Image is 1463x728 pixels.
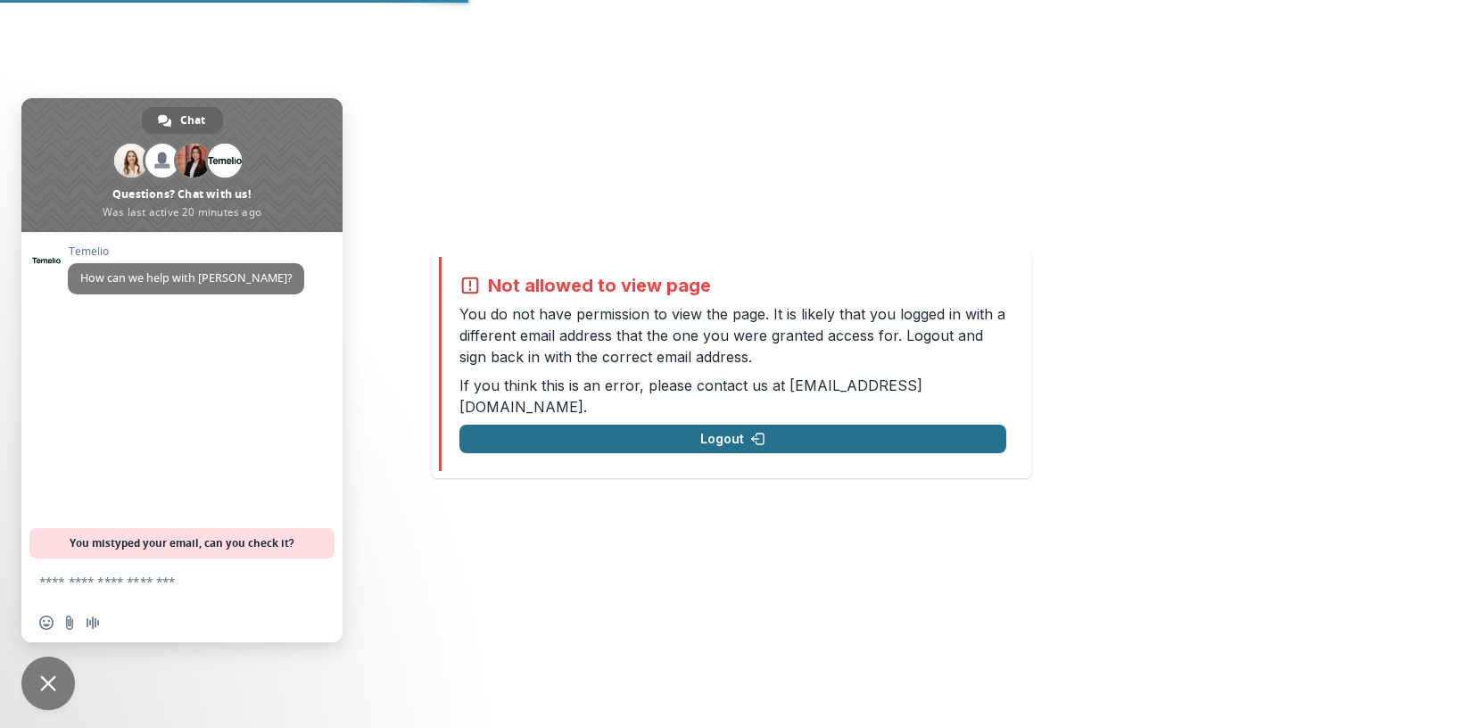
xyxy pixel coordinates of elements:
button: Logout [459,425,1006,453]
a: Chat [142,107,223,134]
span: How can we help with [PERSON_NAME]? [80,270,292,285]
span: Audio message [86,616,100,630]
a: Close chat [21,657,75,710]
p: If you think this is an error, please contact us at . [459,375,1006,418]
h2: Not allowed to view page [488,275,711,296]
span: Chat [180,107,205,134]
span: Send a file [62,616,77,630]
span: You mistyped your email, can you check it? [70,528,294,558]
span: Insert an emoji [39,616,54,630]
textarea: Compose your message... [39,558,289,603]
span: Temelio [68,245,304,258]
p: You do not have permission to view the page. It is likely that you logged in with a different ema... [459,303,1006,368]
